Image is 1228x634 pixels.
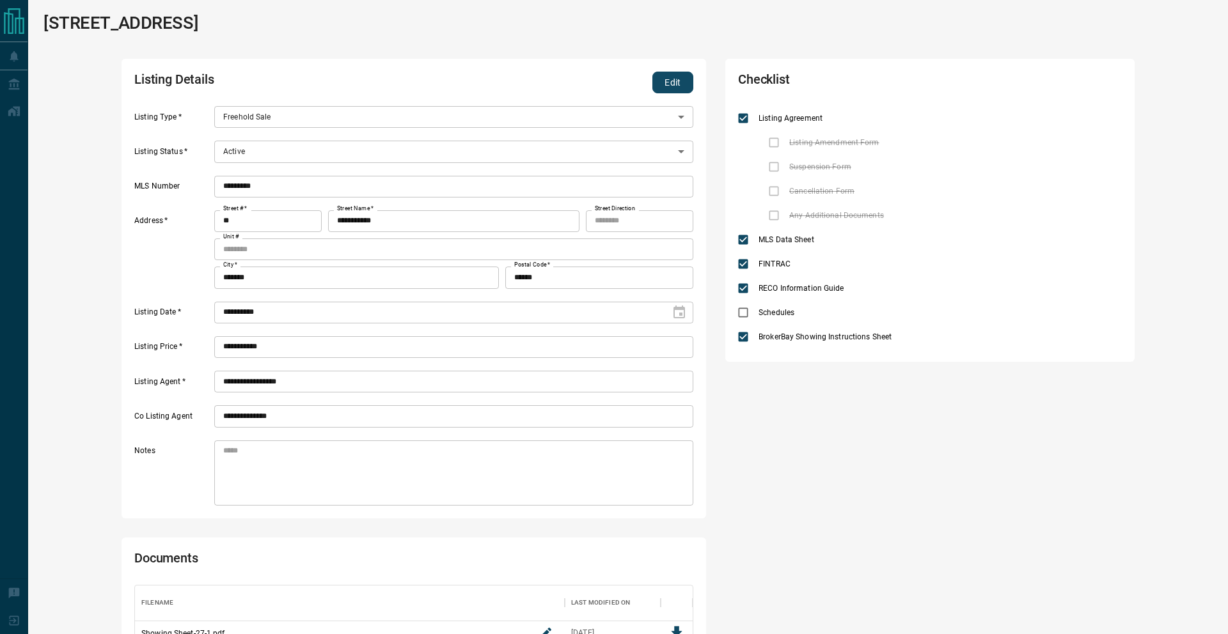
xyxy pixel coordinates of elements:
[214,106,693,128] div: Freehold Sale
[223,233,239,241] label: Unit #
[755,331,895,343] span: BrokerBay Showing Instructions Sheet
[652,72,693,93] button: Edit
[134,112,211,128] label: Listing Type
[786,185,858,197] span: Cancellation Form
[214,141,693,162] div: Active
[134,307,211,323] label: Listing Date
[755,234,817,245] span: MLS Data Sheet
[786,137,882,148] span: Listing Amendment Form
[755,112,826,124] span: Listing Agreement
[134,550,469,572] h2: Documents
[755,258,794,270] span: FINTRAC
[223,261,237,269] label: City
[738,72,968,93] h2: Checklist
[134,181,211,197] label: MLS Number
[595,205,635,213] label: Street Direction
[565,585,661,621] div: Last Modified On
[223,205,247,213] label: Street #
[43,13,198,33] h1: [STREET_ADDRESS]
[141,585,173,621] div: Filename
[134,376,211,393] label: Listing Agent
[786,161,854,173] span: Suspension Form
[571,585,630,621] div: Last Modified On
[134,341,211,358] label: Listing Price
[755,282,847,294] span: RECO Information Guide
[514,261,550,269] label: Postal Code
[786,210,887,221] span: Any Additional Documents
[134,72,469,93] h2: Listing Details
[755,307,798,318] span: Schedules
[135,585,565,621] div: Filename
[337,205,374,213] label: Street Name
[134,146,211,163] label: Listing Status
[134,445,211,506] label: Notes
[134,411,211,428] label: Co Listing Agent
[134,215,211,288] label: Address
